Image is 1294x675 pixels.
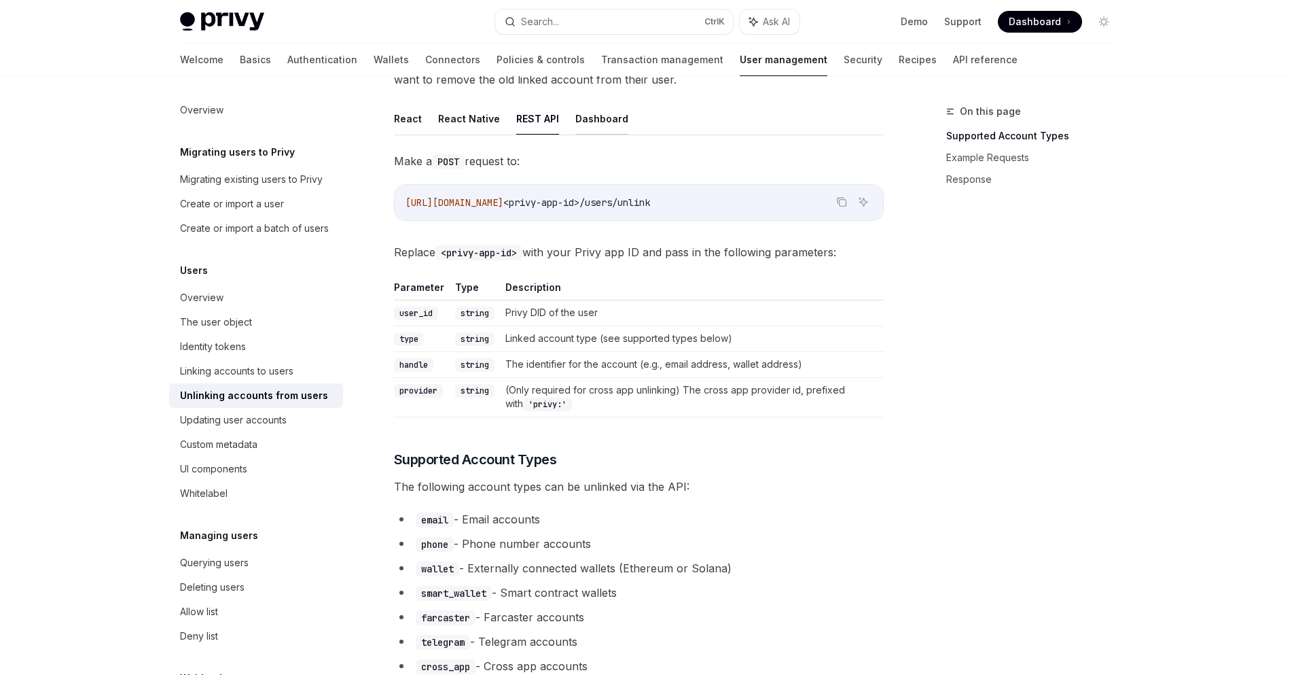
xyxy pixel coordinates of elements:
[180,527,258,544] h5: Managing users
[416,635,470,650] code: telegram
[394,152,884,171] span: Make a request to:
[394,103,422,135] button: React
[169,167,343,192] a: Migrating existing users to Privy
[169,334,343,359] a: Identity tokens
[169,600,343,624] a: Allow list
[953,44,1018,76] a: API reference
[516,103,559,135] button: REST API
[394,608,884,627] li: - Farcaster accounts
[946,125,1126,147] a: Supported Account Types
[180,555,249,571] div: Querying users
[180,102,223,118] div: Overview
[180,579,245,595] div: Deleting users
[575,103,628,135] button: Dashboard
[240,44,271,76] a: Basics
[455,358,495,372] code: string
[394,281,450,300] th: Parameter
[740,44,827,76] a: User management
[438,103,500,135] button: React Native
[1009,15,1061,29] span: Dashboard
[169,359,343,383] a: Linking accounts to users
[406,196,503,209] span: [URL][DOMAIN_NAME]
[416,659,475,674] code: cross_app
[455,307,495,320] code: string
[416,513,454,527] code: email
[503,196,650,209] span: <privy-app-id>/users/unlink
[523,398,572,411] code: 'privy:'
[180,461,247,477] div: UI components
[180,363,293,379] div: Linking accounts to users
[455,384,495,398] code: string
[944,15,982,29] a: Support
[495,10,733,34] button: Search...CtrlK
[455,332,495,346] code: string
[169,408,343,432] a: Updating user accounts
[521,14,559,30] div: Search...
[180,412,287,428] div: Updating user accounts
[169,310,343,334] a: The user object
[833,193,850,211] button: Copy the contents from the code block
[435,245,522,260] code: <privy-app-id>
[394,358,433,372] code: handle
[1093,11,1115,33] button: Toggle dark mode
[901,15,928,29] a: Demo
[946,169,1126,190] a: Response
[500,281,884,300] th: Description
[169,575,343,600] a: Deleting users
[394,510,884,529] li: - Email accounts
[180,171,323,188] div: Migrating existing users to Privy
[180,262,208,279] h5: Users
[169,432,343,457] a: Custom metadata
[450,281,500,300] th: Type
[394,384,443,398] code: provider
[425,44,480,76] a: Connectors
[169,216,343,241] a: Create or import a batch of users
[763,15,790,29] span: Ask AI
[844,44,882,76] a: Security
[432,154,465,169] code: POST
[169,383,343,408] a: Unlinking accounts from users
[180,12,264,31] img: light logo
[180,387,328,404] div: Unlinking accounts from users
[180,144,295,160] h5: Migrating users to Privy
[374,44,409,76] a: Wallets
[169,98,343,122] a: Overview
[394,307,438,320] code: user_id
[394,559,884,578] li: - Externally connected wallets (Ethereum or Solana)
[169,624,343,648] a: Deny list
[180,485,228,502] div: Whitelabel
[180,196,284,212] div: Create or import a user
[169,192,343,216] a: Create or import a user
[416,561,459,576] code: wallet
[500,300,884,326] td: Privy DID of the user
[169,481,343,506] a: Whitelabel
[169,551,343,575] a: Querying users
[180,436,257,453] div: Custom metadata
[500,352,884,378] td: The identifier for the account (e.g., email address, wallet address)
[394,583,884,602] li: - Smart contract wallets
[180,290,223,306] div: Overview
[180,628,218,644] div: Deny list
[394,477,884,496] span: The following account types can be unlinked via the API:
[998,11,1082,33] a: Dashboard
[416,586,492,601] code: smart_wallet
[394,534,884,553] li: - Phone number accounts
[169,457,343,481] a: UI components
[899,44,937,76] a: Recipes
[500,326,884,352] td: Linked account type (see supported types below)
[394,243,884,262] span: Replace with your Privy app ID and pass in the following parameters:
[180,604,218,620] div: Allow list
[497,44,585,76] a: Policies & controls
[500,378,884,417] td: (Only required for cross app unlinking) The cross app provider id, prefixed with
[180,314,252,330] div: The user object
[394,332,424,346] code: type
[740,10,799,34] button: Ask AI
[416,610,475,625] code: farcaster
[601,44,723,76] a: Transaction management
[394,632,884,651] li: - Telegram accounts
[394,450,557,469] span: Supported Account Types
[855,193,872,211] button: Ask AI
[946,147,1126,169] a: Example Requests
[416,537,454,552] code: phone
[287,44,357,76] a: Authentication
